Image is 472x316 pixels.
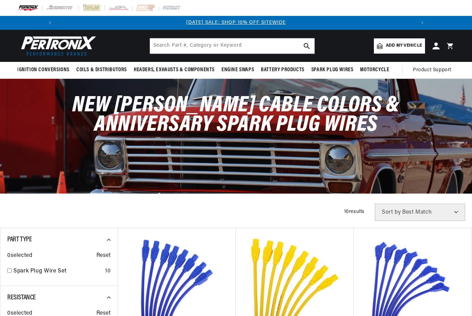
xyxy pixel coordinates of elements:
select: Sort by [375,204,465,221]
span: Reset [96,251,111,260]
summary: Product Support [413,62,455,78]
span: Part Type [7,236,32,243]
span: 10 results [344,209,365,214]
input: Search Part #, Category or Keyword [150,38,314,54]
span: Motorcycle [360,66,389,74]
span: New [PERSON_NAME] Cable Colors & Anniversary Spark Plug Wires [72,94,399,136]
button: Translation missing: en.sections.announcements.previous_announcement [43,16,57,30]
a: Spark Plug Wire Set [13,267,102,276]
button: search button [299,38,314,54]
a: Add my vehicle [374,38,425,54]
span: Sort by [382,210,401,215]
span: 0 selected [7,251,32,260]
summary: Engine Swaps [218,62,257,78]
summary: Motorcycle [357,62,393,78]
span: Ignition Conversions [17,66,69,74]
span: Resistance [7,294,36,301]
summary: Battery Products [257,62,308,78]
summary: Ignition Conversions [17,62,73,78]
span: Headers, Exhausts & Components [134,66,215,74]
span: Engine Swaps [221,66,254,74]
div: 10 [105,267,111,276]
summary: Headers, Exhausts & Components [130,62,218,78]
div: 1 of 3 [57,19,415,27]
button: Translation missing: en.sections.announcements.next_announcement [415,16,429,30]
img: Pertronix [17,34,97,58]
span: Product Support [413,66,451,74]
span: Add my vehicle [386,43,422,49]
span: Coils & Distributors [76,66,127,74]
summary: Spark Plug Wires [308,62,357,78]
span: Spark Plug Wires [311,66,353,74]
span: Battery Products [261,66,304,74]
a: [DATE] SALE: SHOP 10% OFF SITEWIDE [186,20,286,25]
summary: Coils & Distributors [73,62,130,78]
div: Announcement [57,19,415,27]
